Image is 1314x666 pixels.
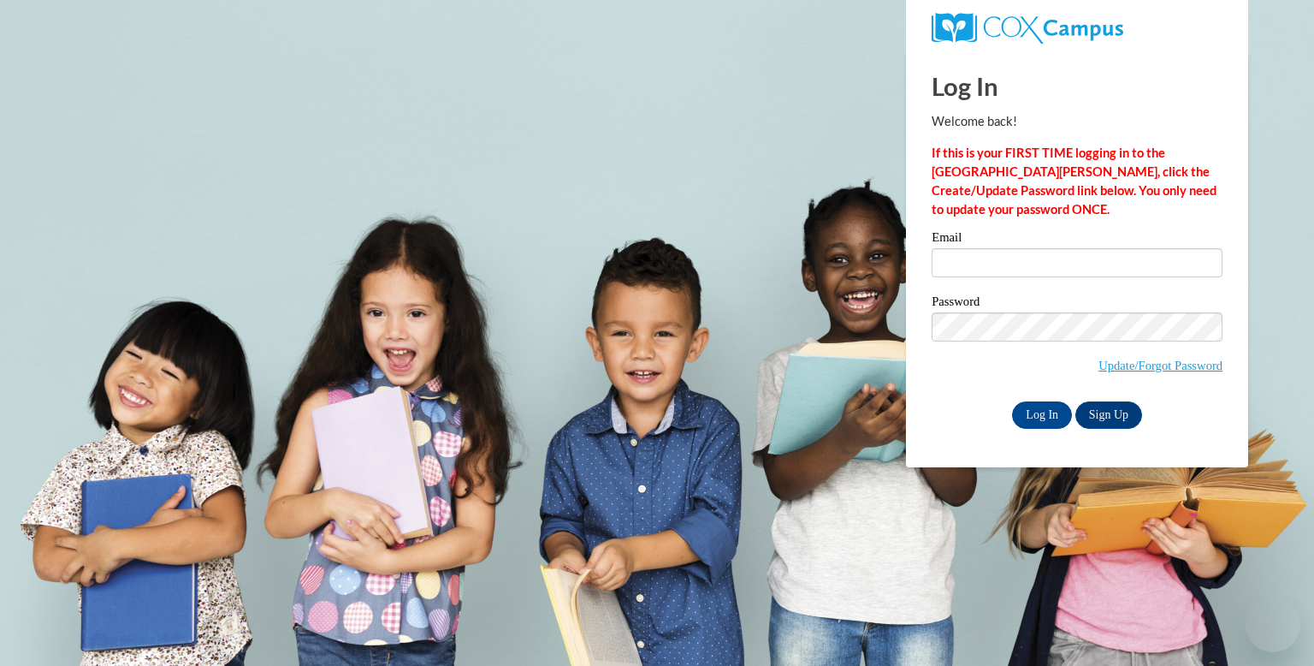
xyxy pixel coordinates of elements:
img: COX Campus [932,13,1123,44]
p: Welcome back! [932,112,1222,131]
label: Password [932,295,1222,312]
h1: Log In [932,68,1222,104]
a: COX Campus [932,13,1222,44]
iframe: Button to launch messaging window [1246,598,1300,652]
strong: If this is your FIRST TIME logging in to the [GEOGRAPHIC_DATA][PERSON_NAME], click the Create/Upd... [932,146,1216,217]
a: Update/Forgot Password [1098,359,1222,372]
input: Log In [1012,401,1072,429]
label: Email [932,231,1222,248]
a: Sign Up [1075,401,1142,429]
